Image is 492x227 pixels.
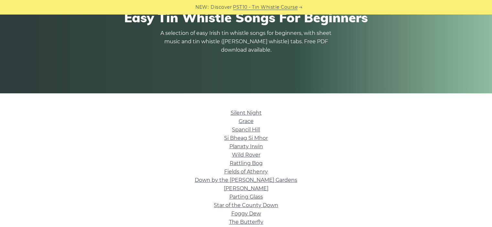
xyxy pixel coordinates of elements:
[231,110,262,116] a: Silent Night
[214,202,278,208] a: Star of the County Down
[224,169,268,175] a: Fields of Athenry
[64,10,429,25] h1: Easy Tin Whistle Songs For Beginners
[232,127,260,133] a: Spancil Hill
[224,185,268,191] a: [PERSON_NAME]
[233,4,298,11] a: PST10 - Tin Whistle Course
[229,219,263,225] a: The Butterfly
[159,29,333,54] p: A selection of easy Irish tin whistle songs for beginners, with sheet music and tin whistle ([PER...
[239,118,254,124] a: Grace
[229,194,263,200] a: Parting Glass
[232,152,260,158] a: Wild Rover
[229,143,263,150] a: Planxty Irwin
[230,160,263,166] a: Rattling Bog
[195,4,209,11] span: NEW:
[231,211,261,217] a: Foggy Dew
[195,177,297,183] a: Down by the [PERSON_NAME] Gardens
[224,135,268,141] a: Si­ Bheag Si­ Mhor
[211,4,232,11] span: Discover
